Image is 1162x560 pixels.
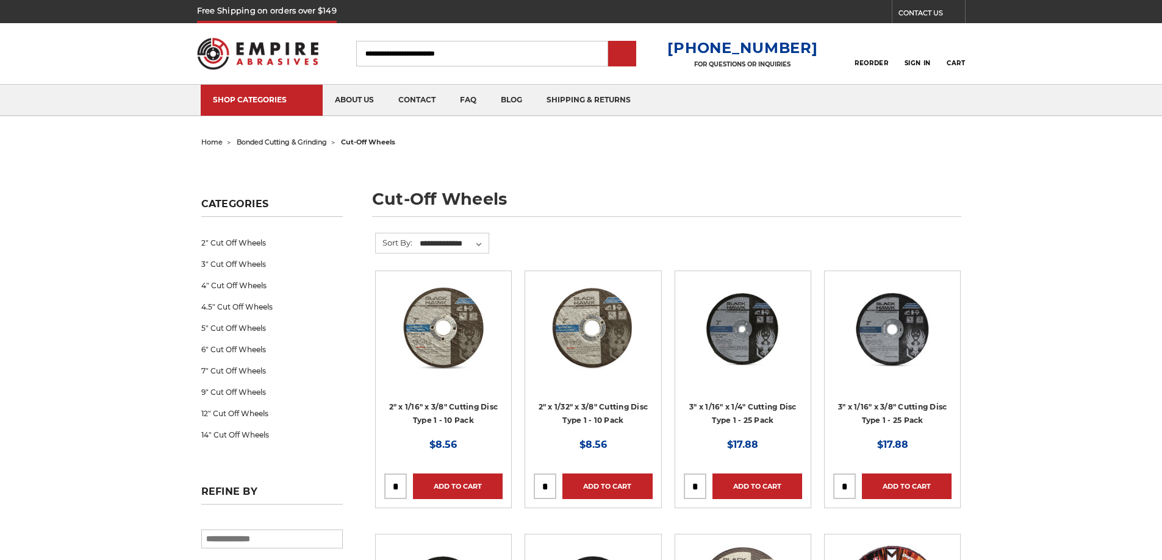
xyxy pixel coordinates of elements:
[667,60,817,68] p: FOR QUESTIONS OR INQUIRIES
[201,360,343,381] a: 7" Cut Off Wheels
[201,486,343,505] h5: Refine by
[201,424,343,445] a: 14" Cut Off Wheels
[341,138,395,146] span: cut-off wheels
[877,439,908,450] span: $17.88
[413,473,503,499] a: Add to Cart
[201,275,343,296] a: 4" Cut Off Wheels
[855,59,888,67] span: Reorder
[201,339,343,360] a: 6" Cut Off Wheels
[855,40,888,66] a: Reorder
[684,280,802,398] a: 3” x .0625” x 1/4” Die Grinder Cut-Off Wheels by Black Hawk Abrasives
[694,280,792,377] img: 3” x .0625” x 1/4” Die Grinder Cut-Off Wheels by Black Hawk Abrasives
[539,402,648,425] a: 2" x 1/32" x 3/8" Cutting Disc Type 1 - 10 Pack
[389,402,498,425] a: 2" x 1/16" x 3/8" Cutting Disc Type 1 - 10 Pack
[947,40,965,67] a: Cart
[201,253,343,275] a: 3" Cut Off Wheels
[534,85,643,116] a: shipping & returns
[418,235,489,253] select: Sort By:
[429,439,457,450] span: $8.56
[372,191,961,217] h1: cut-off wheels
[395,280,492,377] img: 2" x 1/16" x 3/8" Cut Off Wheel
[905,59,931,67] span: Sign In
[201,403,343,424] a: 12" Cut Off Wheels
[947,59,965,67] span: Cart
[323,85,386,116] a: about us
[544,280,642,377] img: 2" x 1/32" x 3/8" Cut Off Wheel
[579,439,607,450] span: $8.56
[448,85,489,116] a: faq
[237,138,327,146] a: bonded cutting & grinding
[384,280,503,398] a: 2" x 1/16" x 3/8" Cut Off Wheel
[201,296,343,317] a: 4.5" Cut Off Wheels
[562,473,652,499] a: Add to Cart
[727,439,758,450] span: $17.88
[898,6,965,23] a: CONTACT US
[844,280,941,377] img: 3" x 1/16" x 3/8" Cutting Disc
[201,232,343,253] a: 2" Cut Off Wheels
[201,317,343,339] a: 5" Cut Off Wheels
[489,85,534,116] a: blog
[862,473,952,499] a: Add to Cart
[386,85,448,116] a: contact
[197,30,319,77] img: Empire Abrasives
[376,233,412,252] label: Sort By:
[833,280,952,398] a: 3" x 1/16" x 3/8" Cutting Disc
[201,198,343,217] h5: Categories
[689,402,797,425] a: 3" x 1/16" x 1/4" Cutting Disc Type 1 - 25 Pack
[534,280,652,398] a: 2" x 1/32" x 3/8" Cut Off Wheel
[201,381,343,403] a: 9" Cut Off Wheels
[610,42,634,66] input: Submit
[667,39,817,57] a: [PHONE_NUMBER]
[712,473,802,499] a: Add to Cart
[213,95,310,104] div: SHOP CATEGORIES
[838,402,947,425] a: 3" x 1/16" x 3/8" Cutting Disc Type 1 - 25 Pack
[201,138,223,146] a: home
